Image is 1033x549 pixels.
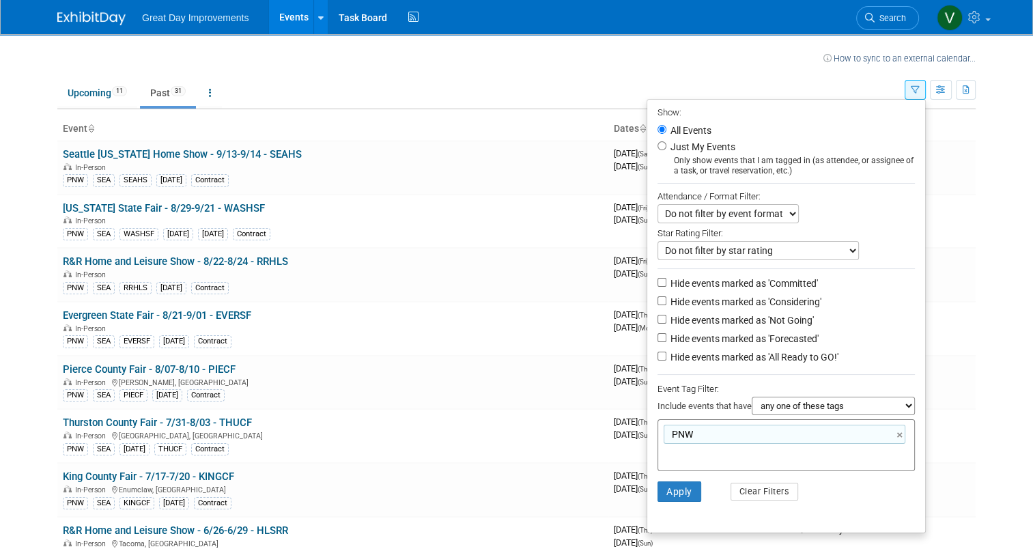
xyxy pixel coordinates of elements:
div: SEA [93,443,115,455]
div: PNW [63,335,88,348]
div: Only show events that I am tagged in (as attendee, or assignee of a task, or travel reservation, ... [657,156,915,176]
div: [DATE] [152,389,182,402]
img: In-Person Event [63,378,72,385]
label: Just My Events [668,140,735,154]
div: WASHSF [119,228,158,240]
div: SEA [93,228,115,240]
div: Contract [194,335,231,348]
span: 31 [171,86,186,96]
span: [DATE] [614,202,653,212]
span: (Sun) [638,163,653,171]
div: [DATE] [163,228,193,240]
span: (Sun) [638,432,653,439]
span: [DATE] [614,309,657,320]
div: KINGCF [119,497,154,509]
span: (Thu) [638,526,653,534]
a: Upcoming11 [57,80,137,106]
span: (Sun) [638,539,653,547]
div: EVERSF [119,335,154,348]
span: (Mon) [638,324,655,332]
span: PNW [669,427,693,441]
img: In-Person Event [63,216,72,223]
span: In-Person [75,270,110,279]
div: SEA [93,174,115,186]
span: Search [875,13,906,23]
span: Great Day Improvements [142,12,249,23]
div: Attendance / Format Filter: [657,188,915,204]
div: PNW [63,497,88,509]
div: Contract [233,228,270,240]
div: Event Tag Filter: [657,381,915,397]
span: [DATE] [614,417,657,427]
span: [DATE] [614,524,657,535]
a: How to sync to an external calendar... [823,53,976,64]
span: In-Person [75,163,110,172]
div: Enumclaw, [GEOGRAPHIC_DATA] [63,483,603,494]
a: Search [856,6,919,30]
span: In-Person [75,485,110,494]
span: [DATE] [614,483,653,494]
a: Past31 [140,80,196,106]
img: In-Person Event [63,539,72,546]
div: [DATE] [159,335,189,348]
span: (Thu) [638,473,653,480]
span: (Fri) [638,204,649,212]
span: In-Person [75,539,110,548]
div: [GEOGRAPHIC_DATA], [GEOGRAPHIC_DATA] [63,430,603,440]
span: [DATE] [614,376,653,386]
span: - [655,524,657,535]
label: Hide events marked as 'Not Going' [668,313,814,327]
img: In-Person Event [63,324,72,331]
button: Apply [657,481,701,502]
div: [DATE] [156,282,186,294]
span: (Sun) [638,378,653,386]
span: [DATE] [614,268,653,279]
div: Contract [191,174,229,186]
div: Show: [657,103,915,120]
div: PIECF [119,389,147,402]
span: [DATE] [614,214,653,225]
span: In-Person [75,378,110,387]
span: [DATE] [614,363,657,374]
img: Virginia Mehlhoff [937,5,963,31]
img: In-Person Event [63,270,72,277]
span: (Fri) [638,257,649,265]
a: King County Fair - 7/17-7/20 - KINGCF [63,470,234,483]
div: THUCF [154,443,186,455]
a: Sort by Start Date [639,123,646,134]
a: [US_STATE] State Fair - 8/29-9/21 - WASHSF [63,202,265,214]
span: [DATE] [614,537,653,548]
a: Seattle [US_STATE] Home Show - 9/13-9/14 - SEAHS [63,148,302,160]
span: [DATE] [614,161,653,171]
span: (Thu) [638,365,653,373]
div: [DATE] [159,497,189,509]
div: Include events that have [657,397,915,419]
div: Tacoma, [GEOGRAPHIC_DATA] [63,537,603,548]
span: (Sun) [638,270,653,278]
th: Event [57,117,608,141]
div: Contract [191,282,229,294]
div: Contract [191,443,229,455]
div: [DATE] [119,443,150,455]
div: Star Rating Filter: [657,223,915,241]
img: In-Person Event [63,432,72,438]
div: SEA [93,282,115,294]
span: (Sun) [638,216,653,224]
span: In-Person [75,324,110,333]
span: In-Person [75,216,110,225]
span: [DATE] [614,470,657,481]
span: (Thu) [638,419,653,426]
div: SEA [93,497,115,509]
span: [DATE] [614,322,655,333]
div: SEA [93,335,115,348]
span: [DATE] [614,255,653,266]
img: ExhibitDay [57,12,126,25]
a: × [896,427,905,443]
a: Sort by Event Name [87,123,94,134]
div: RRHLS [119,282,152,294]
button: Clear Filters [731,483,799,501]
span: In-Person [75,432,110,440]
label: Hide events marked as 'Forecasted' [668,332,819,346]
span: All Ready to GO! [797,524,869,535]
div: SEAHS [119,174,152,186]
